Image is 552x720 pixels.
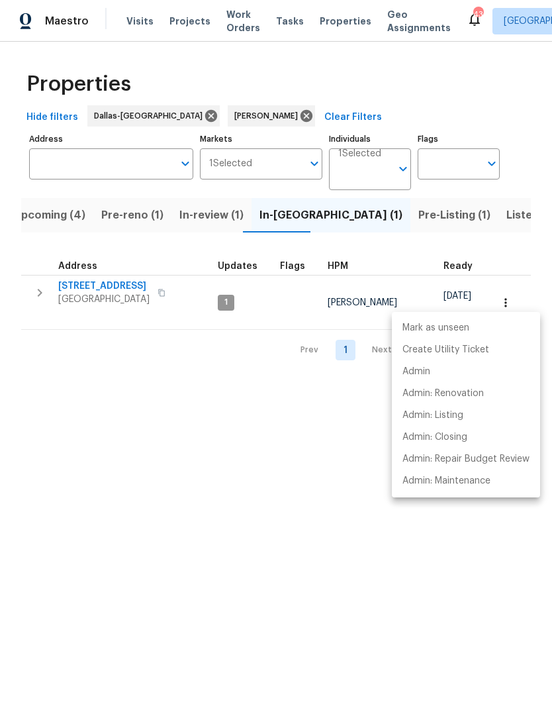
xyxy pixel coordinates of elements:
[402,409,463,423] p: Admin: Listing
[402,474,490,488] p: Admin: Maintenance
[402,321,469,335] p: Mark as unseen
[402,343,489,357] p: Create Utility Ticket
[402,387,484,401] p: Admin: Renovation
[402,431,467,444] p: Admin: Closing
[402,365,430,379] p: Admin
[402,452,529,466] p: Admin: Repair Budget Review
